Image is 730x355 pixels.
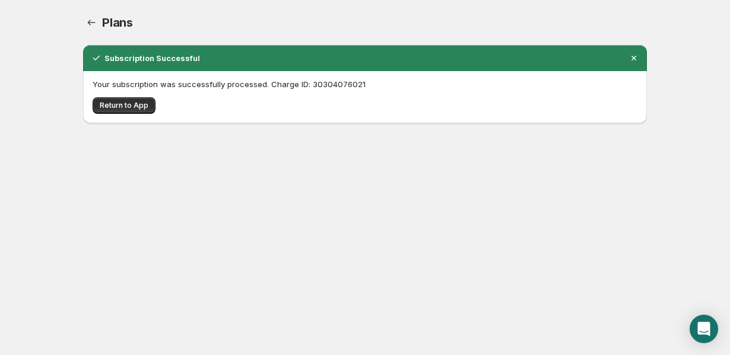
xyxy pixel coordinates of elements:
span: Plans [102,15,133,30]
button: Return to App [93,97,155,114]
span: Return to App [100,101,148,110]
div: Open Intercom Messenger [690,315,718,343]
a: Home [83,14,100,31]
button: Dismiss notification [626,50,642,66]
p: Your subscription was successfully processed. Charge ID: 30304076021 [93,78,637,90]
h2: Subscription Successful [104,52,200,64]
